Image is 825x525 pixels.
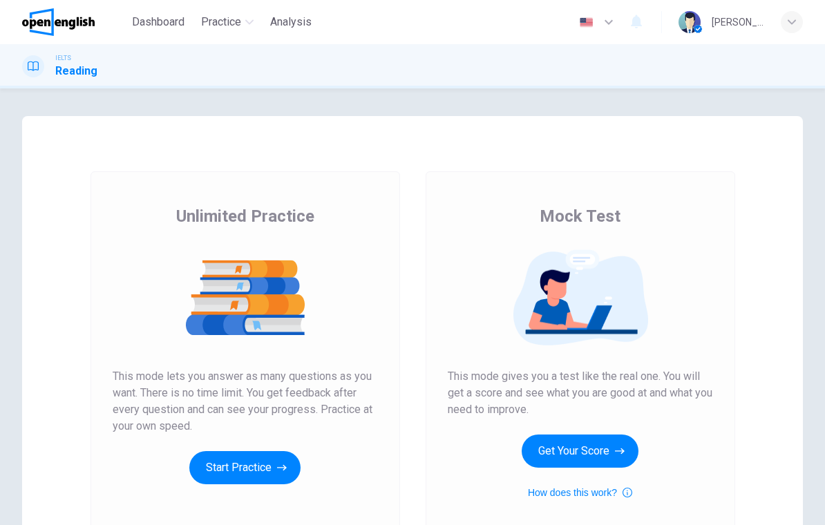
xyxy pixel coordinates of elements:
[679,11,701,33] img: Profile picture
[196,10,259,35] button: Practice
[55,63,97,79] h1: Reading
[540,205,620,227] span: Mock Test
[176,205,314,227] span: Unlimited Practice
[113,368,378,435] span: This mode lets you answer as many questions as you want. There is no time limit. You get feedback...
[55,53,71,63] span: IELTS
[448,368,713,418] span: This mode gives you a test like the real one. You will get a score and see what you are good at a...
[712,14,764,30] div: [PERSON_NAME]
[270,14,312,30] span: Analysis
[22,8,126,36] a: OpenEnglish logo
[528,484,632,501] button: How does this work?
[132,14,184,30] span: Dashboard
[265,10,317,35] button: Analysis
[578,17,595,28] img: en
[126,10,190,35] button: Dashboard
[189,451,301,484] button: Start Practice
[22,8,95,36] img: OpenEnglish logo
[522,435,638,468] button: Get Your Score
[201,14,241,30] span: Practice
